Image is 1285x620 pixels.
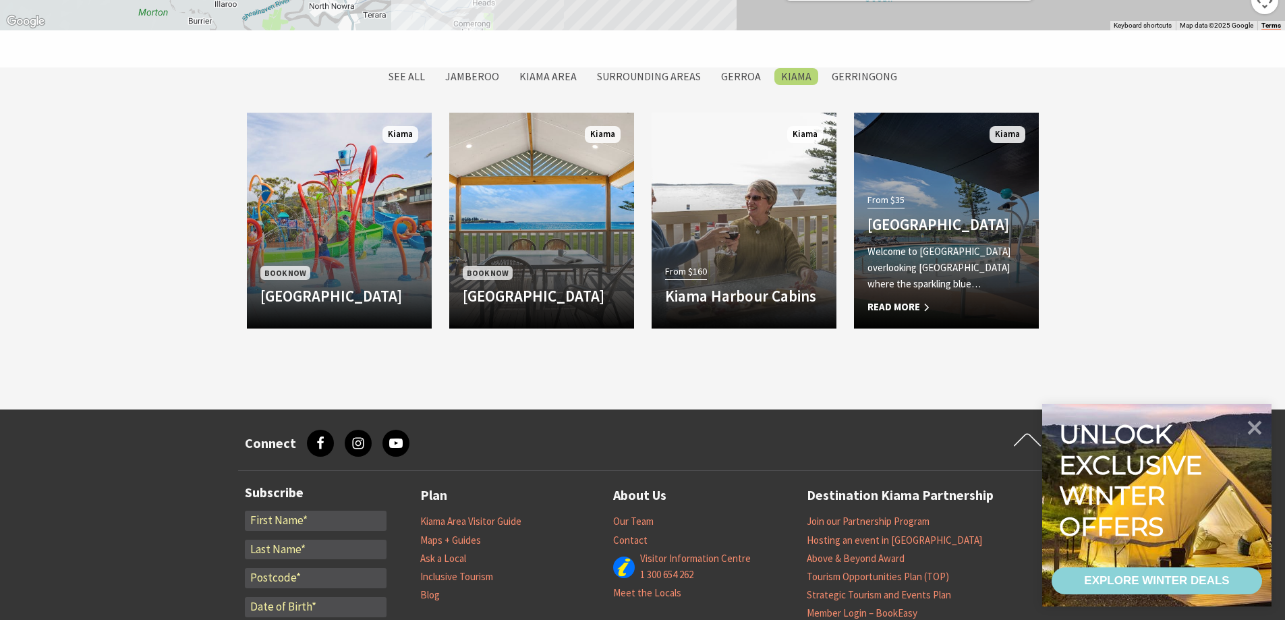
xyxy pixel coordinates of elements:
[245,484,387,501] h3: Subscribe
[867,215,1025,234] h4: [GEOGRAPHIC_DATA]
[867,299,1025,315] span: Read More
[245,511,387,531] input: First Name*
[807,570,949,584] a: Tourism Opportunities Plan (TOP)
[438,68,506,85] label: Jamberoo
[714,68,768,85] label: Gerroa
[665,264,707,279] span: From $160
[420,534,481,547] a: Maps + Guides
[245,540,387,560] input: Last Name*
[420,552,466,565] a: Ask a Local
[463,266,513,280] span: Book Now
[1261,22,1281,30] a: Terms
[245,568,387,588] input: Postcode*
[1052,567,1262,594] a: EXPLORE WINTER DEALS
[787,126,823,143] span: Kiama
[613,515,654,528] a: Our Team
[613,586,681,600] a: Meet the Locals
[382,68,432,85] label: SEE All
[652,113,836,329] a: From $160 Kiama Harbour Cabins Kiama
[245,435,296,451] h3: Connect
[245,597,387,617] input: Date of Birth*
[1180,22,1253,29] span: Map data ©2025 Google
[260,287,418,306] h4: [GEOGRAPHIC_DATA]
[990,126,1025,143] span: Kiama
[420,484,447,507] a: Plan
[513,68,583,85] label: Kiama Area
[382,126,418,143] span: Kiama
[590,68,708,85] label: Surrounding Areas
[1059,419,1208,542] div: Unlock exclusive winter offers
[640,552,751,565] a: Visitor Information Centre
[3,13,48,30] img: Google
[260,266,310,280] span: Book Now
[807,552,905,565] a: Above & Beyond Award
[854,113,1039,329] a: From $35 [GEOGRAPHIC_DATA] Welcome to [GEOGRAPHIC_DATA] overlooking [GEOGRAPHIC_DATA] where the s...
[640,568,693,582] a: 1 300 654 262
[774,68,818,85] label: Kiama
[807,534,982,547] a: Hosting an event in [GEOGRAPHIC_DATA]
[807,484,994,507] a: Destination Kiama Partnership
[420,588,440,602] a: Blog
[807,515,930,528] a: Join our Partnership Program
[825,68,904,85] label: Gerringong
[1084,567,1229,594] div: EXPLORE WINTER DEALS
[3,13,48,30] a: Open this area in Google Maps (opens a new window)
[665,287,823,306] h4: Kiama Harbour Cabins
[420,515,521,528] a: Kiama Area Visitor Guide
[867,192,905,208] span: From $35
[247,113,432,329] a: Book Now [GEOGRAPHIC_DATA] Kiama
[613,484,666,507] a: About Us
[585,126,621,143] span: Kiama
[420,570,493,584] a: Inclusive Tourism
[463,287,621,306] h4: [GEOGRAPHIC_DATA]
[449,113,634,329] a: Book Now [GEOGRAPHIC_DATA] Kiama
[867,244,1025,292] p: Welcome to [GEOGRAPHIC_DATA] overlooking [GEOGRAPHIC_DATA] where the sparkling blue…
[807,588,951,602] a: Strategic Tourism and Events Plan
[1114,21,1172,30] button: Keyboard shortcuts
[613,534,648,547] a: Contact
[807,607,917,620] a: Member Login – BookEasy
